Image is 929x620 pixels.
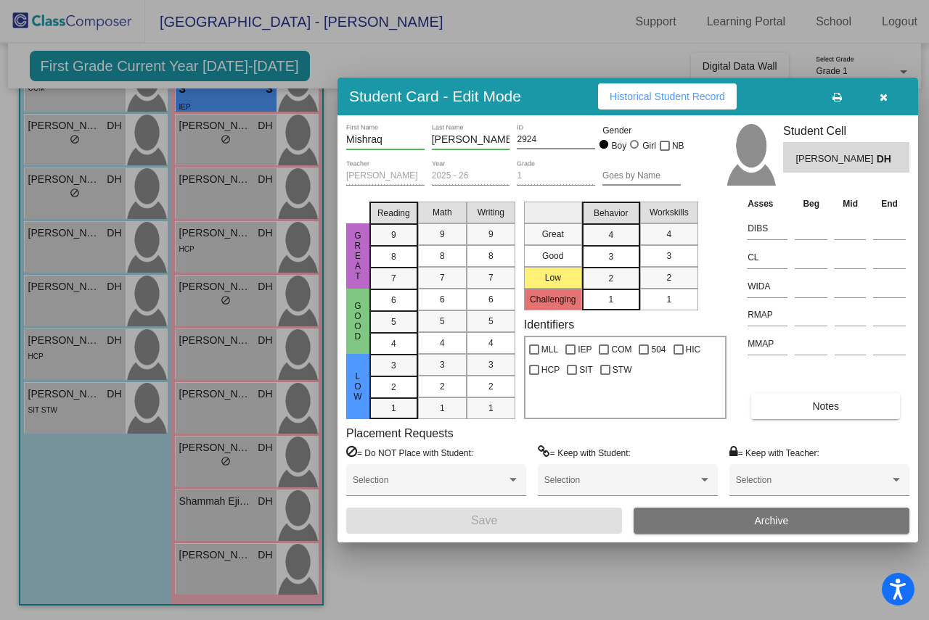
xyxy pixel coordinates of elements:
[488,402,494,415] span: 1
[748,276,787,297] input: assessment
[440,271,445,284] span: 7
[351,231,364,281] span: Great
[346,445,473,460] label: = Do NOT Place with Student:
[613,361,632,379] span: STW
[634,508,909,534] button: Archive
[346,171,425,181] input: teacher
[541,341,558,358] span: MLL
[666,271,671,284] span: 2
[524,318,574,331] label: Identifiers
[440,402,445,415] span: 1
[783,124,909,138] h3: Student Cell
[651,341,666,358] span: 504
[869,196,909,212] th: End
[650,206,689,219] span: Workskills
[488,336,494,350] span: 4
[666,249,671,263] span: 3
[791,196,831,212] th: Beg
[748,333,787,355] input: assessment
[602,171,681,181] input: goes by name
[432,171,510,181] input: year
[440,293,445,306] span: 6
[488,293,494,306] span: 6
[611,139,627,152] div: Boy
[610,91,725,102] span: Historical Student Record
[391,228,396,241] span: 9
[471,514,497,526] span: Save
[608,272,613,285] span: 2
[391,250,396,263] span: 8
[440,336,445,350] span: 4
[517,135,595,145] input: Enter ID
[488,249,494,263] span: 8
[433,206,452,219] span: Math
[391,337,396,350] span: 4
[594,207,628,220] span: Behavior
[440,358,445,371] span: 3
[488,358,494,371] span: 3
[611,341,631,358] span: COM
[579,361,593,379] span: SIT
[488,315,494,328] span: 5
[751,393,900,419] button: Notes
[748,247,787,268] input: assessment
[748,218,787,239] input: assessment
[440,249,445,263] span: 8
[642,139,656,152] div: Girl
[391,315,396,328] span: 5
[391,294,396,307] span: 6
[391,402,396,415] span: 1
[608,250,613,263] span: 3
[440,228,445,241] span: 9
[744,196,791,212] th: Asses
[391,272,396,285] span: 7
[795,152,876,167] span: [PERSON_NAME]
[831,196,869,212] th: Mid
[488,380,494,393] span: 2
[541,361,560,379] span: HCP
[346,426,454,440] label: Placement Requests
[391,359,396,372] span: 3
[602,124,681,137] mat-label: Gender
[538,445,631,460] label: = Keep with Student:
[346,508,622,534] button: Save
[666,293,671,306] span: 1
[748,304,787,326] input: assessment
[440,380,445,393] span: 2
[666,228,671,241] span: 4
[812,400,839,412] span: Notes
[755,515,789,526] span: Archive
[351,301,364,342] span: Good
[349,87,521,105] h3: Student Card - Edit Mode
[351,371,364,402] span: Low
[686,341,701,358] span: HIC
[729,445,819,460] label: = Keep with Teacher:
[608,228,613,241] span: 4
[488,271,494,284] span: 7
[391,381,396,394] span: 2
[488,228,494,241] span: 9
[440,315,445,328] span: 5
[377,207,410,220] span: Reading
[598,83,737,109] button: Historical Student Record
[478,206,504,219] span: Writing
[672,137,684,154] span: NB
[877,152,897,167] span: DH
[517,171,595,181] input: grade
[608,293,613,306] span: 1
[578,341,592,358] span: IEP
